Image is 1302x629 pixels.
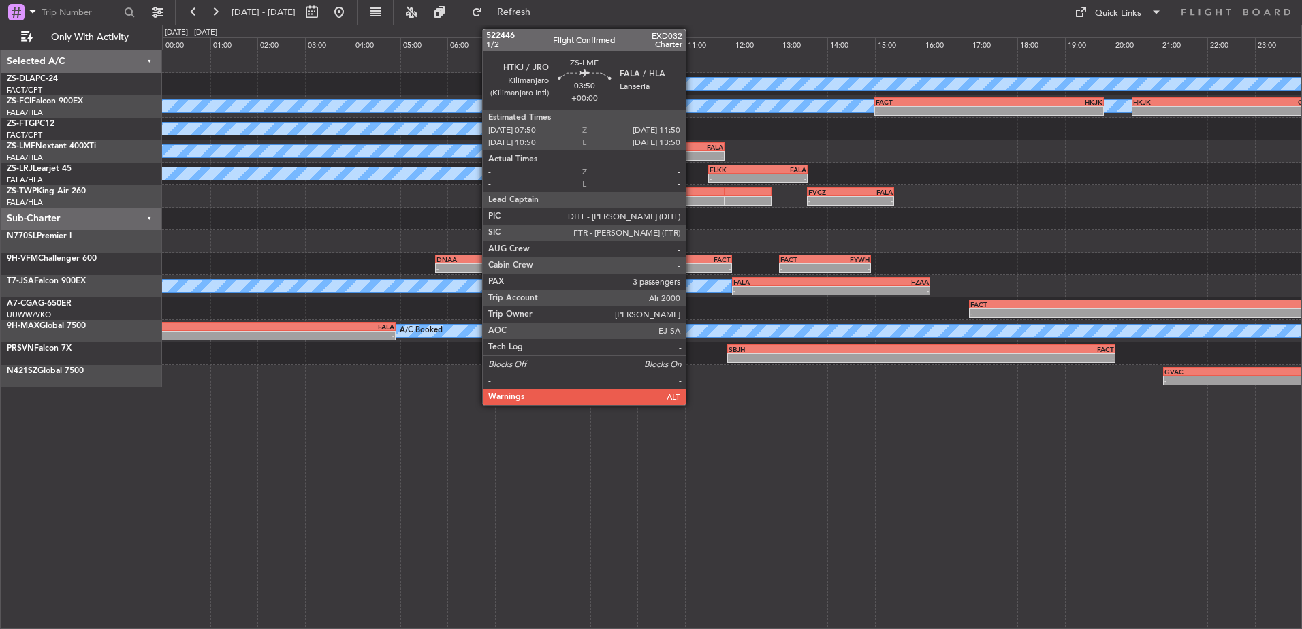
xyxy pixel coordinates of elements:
a: FALA/HLA [7,197,43,208]
div: - [603,197,644,205]
div: HKJK [1133,98,1225,106]
a: ZS-LRJLearjet 45 [7,165,72,173]
div: FVCZ [603,188,644,196]
div: - [575,129,617,138]
a: 9H-MAXGlobal 7500 [7,322,86,330]
div: - [543,242,596,250]
div: 16:00 [923,37,970,50]
div: - [989,107,1103,115]
div: FACT [496,76,532,84]
a: ZS-FTGPC12 [7,120,54,128]
span: 9H-MAX [7,322,39,330]
div: - [596,242,648,250]
a: N421SZGlobal 7500 [7,367,84,375]
div: - [1133,107,1225,115]
div: - [533,84,569,93]
div: - [603,174,671,182]
div: - [876,107,989,115]
div: FALA [629,143,723,151]
span: ZS-TWP [7,187,37,195]
div: FACT [876,98,989,106]
a: A7-CGAG-650ER [7,300,72,308]
div: - [584,264,731,272]
span: ZS-LMF [7,142,35,150]
div: HTKJ [535,143,629,151]
div: FYWH [825,255,870,263]
a: PRSVNFalcon 7X [7,344,72,353]
div: HKJK [989,98,1103,106]
div: - [563,197,603,205]
div: FACT [596,233,648,241]
a: FACT/CPT [7,85,42,95]
span: 9H-VFM [7,255,38,263]
div: FACT [584,255,731,263]
div: - [970,309,1242,317]
div: FACT [617,120,659,129]
div: FYLZ [533,76,569,84]
div: - [808,197,851,205]
span: A7-CGA [7,300,38,308]
input: Trip Number [42,2,120,22]
a: FALA/HLA [7,175,43,185]
a: N770SLPremier I [7,232,72,240]
button: Only With Activity [15,27,148,48]
div: FBMN [543,233,596,241]
div: FALA [168,323,394,331]
div: FACT [970,300,1242,308]
span: ZS-LRJ [7,165,33,173]
div: FACT [921,345,1114,353]
div: - [496,84,532,93]
div: [DATE] - [DATE] [165,27,217,39]
div: 13:00 [780,37,827,50]
div: - [535,152,629,160]
div: - [780,264,825,272]
div: Khak [575,120,617,129]
div: FACT [780,255,825,263]
div: - [629,152,723,160]
div: FVCZ [808,188,851,196]
div: FALA [758,165,806,174]
span: PRSVN [7,344,34,353]
div: 06:00 [447,37,495,50]
span: ZS-FTG [7,120,35,128]
button: Refresh [465,1,547,23]
div: 21:00 [1160,37,1207,50]
div: FLKK [603,165,671,174]
div: - [729,354,921,362]
a: T7-JSAFalcon 900EX [7,277,86,285]
div: 01:00 [210,37,258,50]
div: - [831,287,929,295]
a: UUWW/VKO [7,310,51,320]
div: - [758,174,806,182]
div: A/C Booked [400,321,443,341]
div: - [1164,376,1258,385]
div: 05:00 [400,37,448,50]
div: 15:00 [875,37,923,50]
div: - [851,197,893,205]
div: - [535,174,603,182]
div: - [733,287,831,295]
div: DNAA [436,255,584,263]
div: 08:00 [543,37,590,50]
a: FALA/HLA [7,108,43,118]
a: ZS-TWPKing Air 260 [7,187,86,195]
div: - [710,174,758,182]
div: 07:00 [495,37,543,50]
div: FAOR [563,188,603,196]
div: A/C Booked [637,74,680,94]
a: FACT/CPT [7,130,42,140]
a: FALA/HLA [7,152,43,163]
a: ZS-FCIFalcon 900EX [7,97,83,106]
div: FZAA [831,278,929,286]
div: FALA [851,188,893,196]
span: N770SL [7,232,37,240]
span: ZS-DLA [7,75,35,83]
span: Only With Activity [35,33,144,42]
div: HUEN [535,165,603,174]
div: - [617,129,659,138]
span: T7-JSA [7,277,34,285]
div: 20:00 [1113,37,1160,50]
span: N421SZ [7,367,37,375]
div: 19:00 [1065,37,1113,50]
div: 12:00 [733,37,780,50]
